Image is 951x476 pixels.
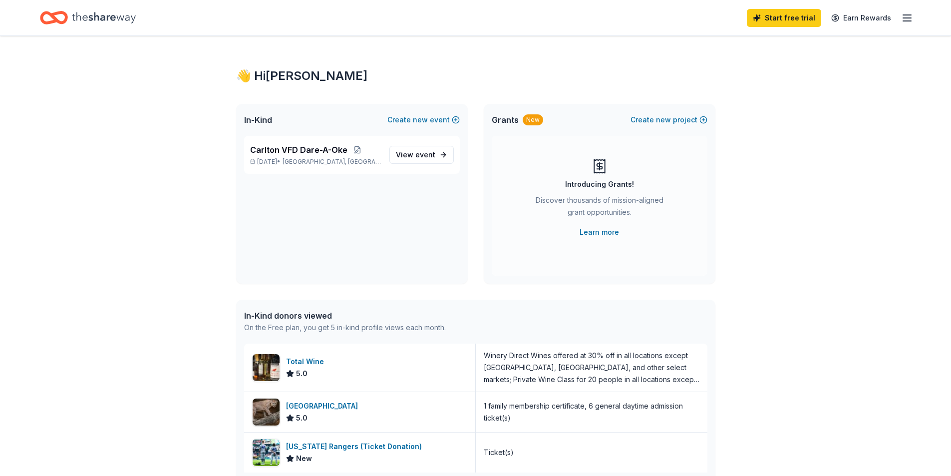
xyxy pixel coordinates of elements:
[396,149,435,161] span: View
[484,350,699,386] div: Winery Direct Wines offered at 30% off in all locations except [GEOGRAPHIC_DATA], [GEOGRAPHIC_DAT...
[387,114,460,126] button: Createnewevent
[253,354,280,381] img: Image for Total Wine
[296,412,308,424] span: 5.0
[296,368,308,380] span: 5.0
[286,400,362,412] div: [GEOGRAPHIC_DATA]
[296,453,312,465] span: New
[656,114,671,126] span: new
[484,447,514,459] div: Ticket(s)
[389,146,454,164] a: View event
[631,114,707,126] button: Createnewproject
[492,114,519,126] span: Grants
[565,178,634,190] div: Introducing Grants!
[40,6,136,29] a: Home
[253,439,280,466] img: Image for Texas Rangers (Ticket Donation)
[484,400,699,424] div: 1 family membership certificate, 6 general daytime admission ticket(s)
[250,144,347,156] span: Carlton VFD Dare-A-Oke
[283,158,381,166] span: [GEOGRAPHIC_DATA], [GEOGRAPHIC_DATA]
[747,9,821,27] a: Start free trial
[413,114,428,126] span: new
[532,194,667,222] div: Discover thousands of mission-aligned grant opportunities.
[415,150,435,159] span: event
[244,114,272,126] span: In-Kind
[580,226,619,238] a: Learn more
[523,114,543,125] div: New
[236,68,715,84] div: 👋 Hi [PERSON_NAME]
[250,158,381,166] p: [DATE] •
[244,310,446,322] div: In-Kind donors viewed
[244,322,446,334] div: On the Free plan, you get 5 in-kind profile views each month.
[253,399,280,426] img: Image for Houston Zoo
[825,9,897,27] a: Earn Rewards
[286,441,426,453] div: [US_STATE] Rangers (Ticket Donation)
[286,356,328,368] div: Total Wine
